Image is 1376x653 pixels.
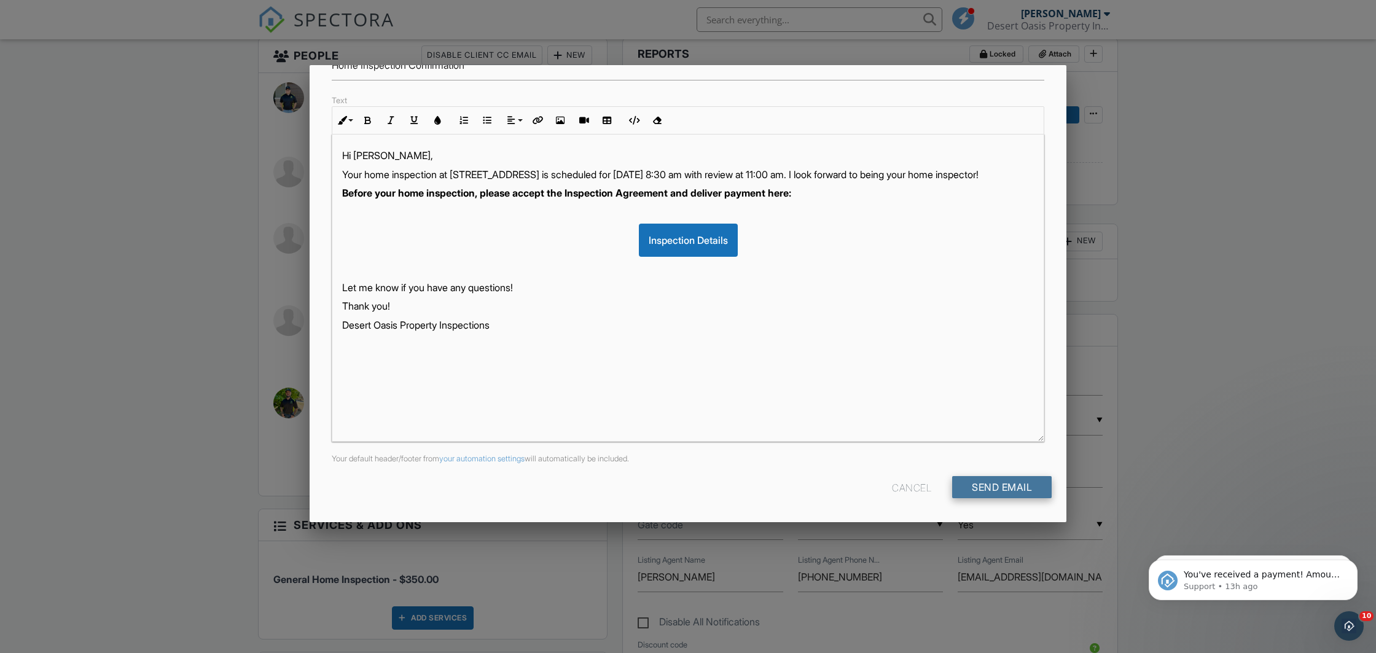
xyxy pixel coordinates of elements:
[342,168,1034,181] p: Your home inspection at [STREET_ADDRESS] is scheduled for [DATE] 8:30 am with review at 11:00 am....
[439,454,525,463] a: your automation settings
[379,109,402,132] button: Italic (Ctrl+I)
[639,224,738,257] div: Inspection Details
[53,47,212,58] p: Message from Support, sent 13h ago
[342,187,791,199] strong: Before your home inspection, please accept the Inspection Agreement and deliver payment here:
[342,149,1034,162] p: Hi [PERSON_NAME],
[622,109,645,132] button: Code View
[572,109,595,132] button: Insert Video
[332,96,347,105] label: Text
[53,36,211,180] span: You've received a payment! Amount $600.00 Fee $0.00 Net $600.00 Transaction # pi_3SCY0TK7snlDGpRF...
[952,476,1052,498] input: Send Email
[639,234,738,246] a: Inspection Details
[502,109,525,132] button: Align
[1130,534,1376,620] iframe: Intercom notifications message
[645,109,668,132] button: Clear Formatting
[332,109,356,132] button: Inline Style
[1334,611,1364,641] iframe: Intercom live chat
[356,109,379,132] button: Bold (Ctrl+B)
[402,109,426,132] button: Underline (Ctrl+U)
[426,109,449,132] button: Colors
[342,318,1034,332] p: Desert Oasis Property Inspections
[324,454,1052,464] div: Your default header/footer from will automatically be included.
[475,109,499,132] button: Unordered List
[342,299,1034,313] p: Thank you!
[1359,611,1374,621] span: 10
[342,281,1034,294] p: Let me know if you have any questions!
[549,109,572,132] button: Insert Image (Ctrl+P)
[595,109,619,132] button: Insert Table
[892,476,931,498] div: Cancel
[525,109,549,132] button: Insert Link (Ctrl+K)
